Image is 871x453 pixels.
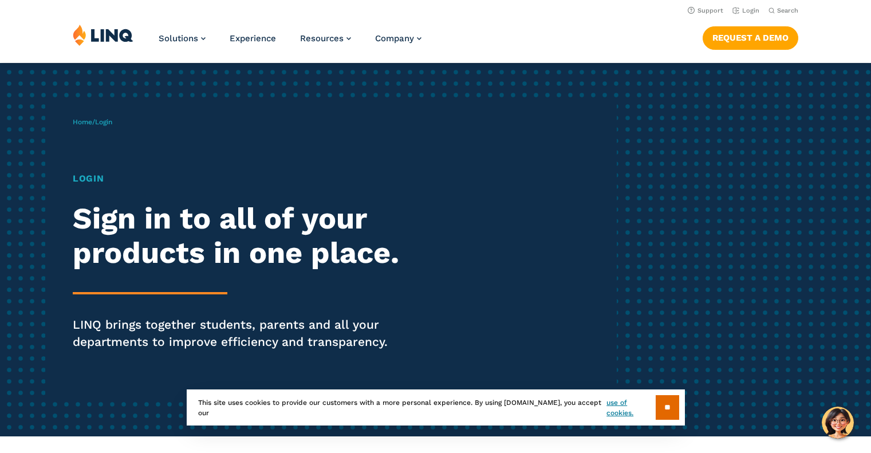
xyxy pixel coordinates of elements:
h2: Sign in to all of your products in one place. [73,202,408,270]
nav: Button Navigation [703,24,798,49]
nav: Primary Navigation [159,24,421,62]
a: use of cookies. [606,397,655,418]
a: Company [375,33,421,44]
span: Resources [300,33,344,44]
span: Solutions [159,33,198,44]
img: LINQ | K‑12 Software [73,24,133,46]
span: Company [375,33,414,44]
a: Request a Demo [703,26,798,49]
a: Support [688,7,723,14]
span: / [73,118,112,126]
span: Search [777,7,798,14]
button: Open Search Bar [768,6,798,15]
button: Hello, have a question? Let’s chat. [822,407,854,439]
a: Login [732,7,759,14]
a: Home [73,118,92,126]
a: Experience [230,33,276,44]
div: This site uses cookies to provide our customers with a more personal experience. By using [DOMAIN... [187,389,685,426]
span: Login [95,118,112,126]
a: Resources [300,33,351,44]
a: Solutions [159,33,206,44]
p: LINQ brings together students, parents and all your departments to improve efficiency and transpa... [73,316,408,350]
h1: Login [73,172,408,186]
